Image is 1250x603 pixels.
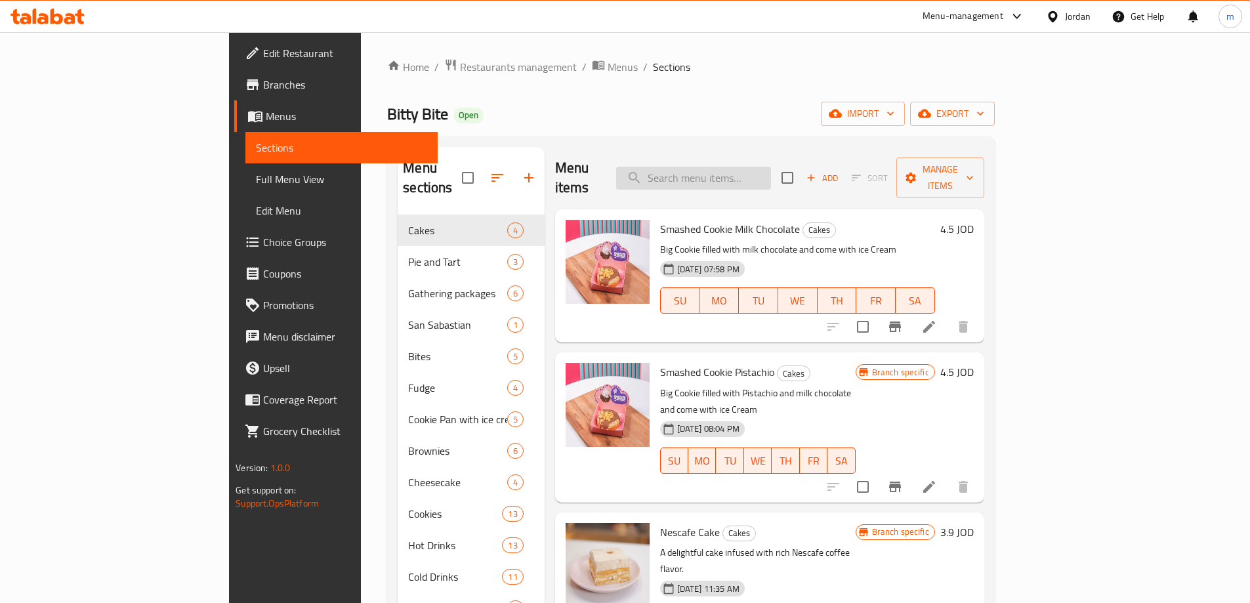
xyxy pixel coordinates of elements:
div: Cakes [777,365,810,381]
li: / [582,59,587,75]
h2: Menu items [555,158,600,198]
a: Upsell [234,352,438,384]
span: MO [705,291,734,310]
div: items [507,348,524,364]
span: Restaurants management [460,59,577,75]
span: import [831,106,894,122]
div: Bites [408,348,507,364]
span: Manage items [907,161,974,194]
div: Open [453,108,484,123]
span: TH [823,291,852,310]
span: 4 [508,382,523,394]
span: [DATE] 07:58 PM [672,263,745,276]
p: A delightful cake infused with rich Nescafe coffee flavor. [660,545,856,577]
span: Pie and Tart [408,254,507,270]
span: San Sabastian [408,317,507,333]
div: Cakes [802,222,836,238]
span: 13 [503,539,522,552]
button: delete [948,311,979,343]
p: Big Cookie filled with Pistachio and milk chocolate and come with ice Cream [660,385,856,418]
button: SU [660,287,700,314]
div: Cheesecake4 [398,467,544,498]
div: items [507,285,524,301]
span: 4 [508,224,523,237]
span: Branches [263,77,427,93]
div: items [507,254,524,270]
button: FR [856,287,896,314]
div: San Sabastian1 [398,309,544,341]
button: FR [800,447,827,474]
span: SU [666,291,695,310]
span: 5 [508,350,523,363]
a: Edit menu item [921,319,937,335]
span: Select to update [849,313,877,341]
p: Big Cookie filled with milk chocolate and come with ice Cream [660,241,935,258]
div: Gathering packages6 [398,278,544,309]
span: Cheesecake [408,474,507,490]
span: Smashed Cookie Pistachio [660,362,774,382]
span: Hot Drinks [408,537,502,553]
span: Cakes [803,222,835,238]
span: 13 [503,508,522,520]
span: 1.0.0 [270,459,291,476]
div: items [502,569,523,585]
div: Cold Drinks [408,569,502,585]
span: Version: [236,459,268,476]
a: Edit menu item [921,479,937,495]
nav: breadcrumb [387,58,994,75]
button: Add section [513,162,545,194]
span: Cookies [408,506,502,522]
button: WE [778,287,818,314]
a: Promotions [234,289,438,321]
span: Choice Groups [263,234,427,250]
span: Cookie Pan with ice cream [408,411,507,427]
a: Support.OpsPlatform [236,495,319,512]
span: Get support on: [236,482,296,499]
button: SA [827,447,855,474]
span: Cakes [408,222,507,238]
span: Edit Restaurant [263,45,427,61]
span: Menu disclaimer [263,329,427,344]
span: Select section [774,164,801,192]
img: Smashed Cookie Milk Chocolate [566,220,650,304]
span: Cakes [778,366,810,381]
button: MO [688,447,716,474]
span: 6 [508,445,523,457]
div: Hot Drinks13 [398,530,544,561]
div: items [502,537,523,553]
span: FR [862,291,890,310]
div: Brownies6 [398,435,544,467]
button: TH [818,287,857,314]
span: [DATE] 11:35 AM [672,583,745,595]
button: SA [896,287,935,314]
h6: 4.5 JOD [940,220,974,238]
a: Branches [234,69,438,100]
span: Branch specific [867,366,934,379]
span: Gathering packages [408,285,507,301]
div: items [507,317,524,333]
div: Fudge [408,380,507,396]
button: MO [699,287,739,314]
div: Cakes4 [398,215,544,246]
span: Select to update [849,473,877,501]
button: SU [660,447,688,474]
div: items [507,380,524,396]
div: items [507,474,524,490]
span: WE [749,451,766,470]
span: Brownies [408,443,507,459]
span: Sort sections [482,162,513,194]
span: 11 [503,571,522,583]
img: Smashed Cookie Pistachio [566,363,650,447]
span: Open [453,110,484,121]
span: 3 [508,256,523,268]
a: Menus [234,100,438,132]
button: Branch-specific-item [879,471,911,503]
span: Sections [256,140,427,156]
a: Restaurants management [444,58,577,75]
span: Branch specific [867,526,934,538]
